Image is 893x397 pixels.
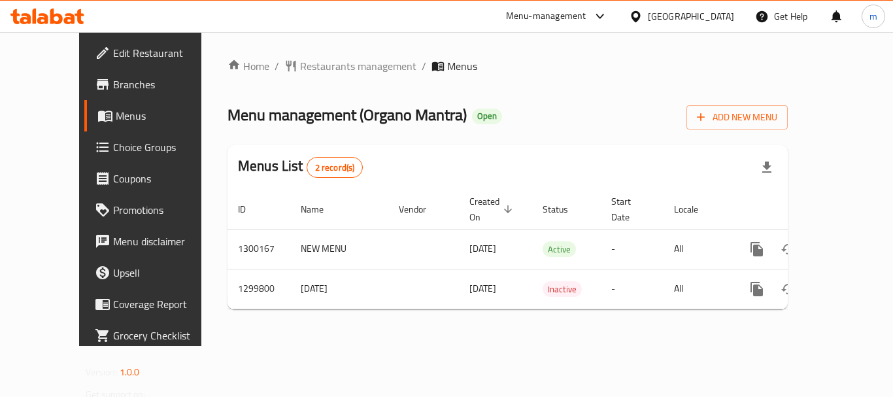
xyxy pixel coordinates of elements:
button: more [741,233,773,265]
span: [DATE] [469,280,496,297]
a: Upsell [84,257,228,288]
span: Version: [86,364,118,381]
li: / [422,58,426,74]
span: Active [543,242,576,257]
span: Promotions [113,202,218,218]
a: Coupons [84,163,228,194]
a: Edit Restaurant [84,37,228,69]
a: Coverage Report [84,288,228,320]
span: m [869,9,877,24]
span: Menu management ( Organo Mantra ) [227,100,467,129]
td: - [601,229,664,269]
div: Export file [751,152,783,183]
span: Choice Groups [113,139,218,155]
div: [GEOGRAPHIC_DATA] [648,9,734,24]
h2: Menus List [238,156,363,178]
td: NEW MENU [290,229,388,269]
span: Coverage Report [113,296,218,312]
button: Add New Menu [686,105,788,129]
td: [DATE] [290,269,388,309]
span: Vendor [399,201,443,217]
a: Menu disclaimer [84,226,228,257]
td: - [601,269,664,309]
div: Active [543,241,576,257]
td: All [664,269,731,309]
li: / [275,58,279,74]
table: enhanced table [227,190,877,309]
span: 1.0.0 [120,364,140,381]
span: Start Date [611,194,648,225]
span: Grocery Checklist [113,328,218,343]
span: Inactive [543,282,582,297]
span: Created On [469,194,516,225]
div: Menu-management [506,9,586,24]
span: 2 record(s) [307,162,363,174]
td: 1300167 [227,229,290,269]
a: Grocery Checklist [84,320,228,351]
span: Coupons [113,171,218,186]
span: Menus [116,108,218,124]
a: Choice Groups [84,131,228,163]
span: Menu disclaimer [113,233,218,249]
a: Home [227,58,269,74]
td: 1299800 [227,269,290,309]
span: Add New Menu [697,109,777,126]
span: Restaurants management [300,58,416,74]
span: Upsell [113,265,218,281]
span: [DATE] [469,240,496,257]
nav: breadcrumb [227,58,788,74]
div: Inactive [543,281,582,297]
span: Menus [447,58,477,74]
span: Open [472,111,502,122]
button: more [741,273,773,305]
a: Branches [84,69,228,100]
a: Menus [84,100,228,131]
button: Change Status [773,233,804,265]
td: All [664,229,731,269]
a: Promotions [84,194,228,226]
div: Open [472,109,502,124]
span: Branches [113,77,218,92]
span: Locale [674,201,715,217]
button: Change Status [773,273,804,305]
span: Name [301,201,341,217]
span: Status [543,201,585,217]
a: Restaurants management [284,58,416,74]
span: ID [238,201,263,217]
th: Actions [731,190,877,230]
span: Edit Restaurant [113,45,218,61]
